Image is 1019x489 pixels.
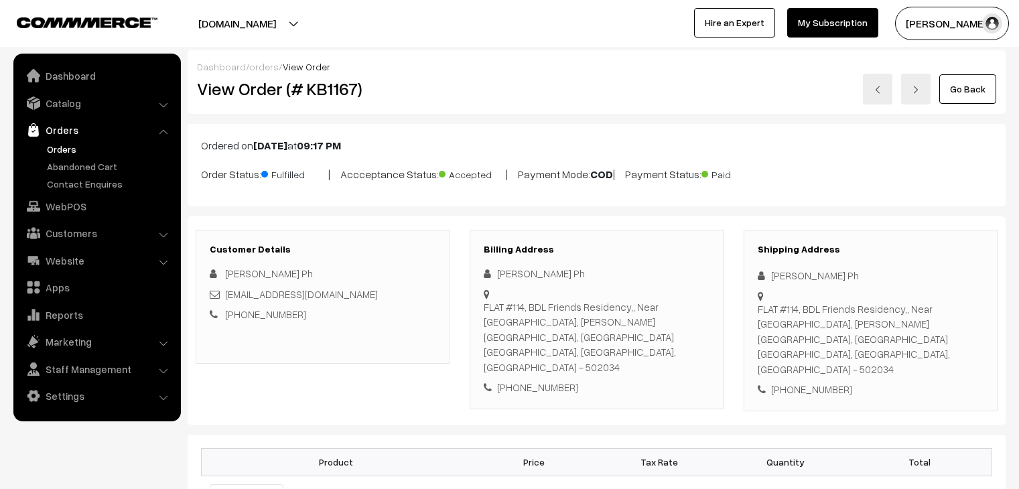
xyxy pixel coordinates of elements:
a: [EMAIL_ADDRESS][DOMAIN_NAME] [225,288,378,300]
a: Website [17,249,176,273]
img: user [982,13,1002,33]
th: Tax Rate [596,448,722,476]
span: Fulfilled [261,164,328,182]
a: orders [249,61,279,72]
span: Accepted [439,164,506,182]
p: Order Status: | Accceptance Status: | Payment Mode: | Payment Status: [201,164,992,182]
img: left-arrow.png [874,86,882,94]
b: COD [590,167,613,181]
button: [DOMAIN_NAME] [151,7,323,40]
th: Product [202,448,471,476]
a: [PHONE_NUMBER] [225,308,306,320]
a: WebPOS [17,194,176,218]
h2: View Order (# KB1167) [197,78,450,99]
a: Dashboard [197,61,246,72]
a: Apps [17,275,176,299]
img: right-arrow.png [912,86,920,94]
th: Total [848,448,992,476]
img: COMMMERCE [17,17,157,27]
a: Abandoned Cart [44,159,176,173]
a: Contact Enquires [44,177,176,191]
b: 09:17 PM [297,139,341,152]
a: My Subscription [787,8,878,38]
button: [PERSON_NAME]… [895,7,1009,40]
a: Staff Management [17,357,176,381]
div: FLAT #114, BDL Friends Residency,, Near [GEOGRAPHIC_DATA], [PERSON_NAME][GEOGRAPHIC_DATA], [GEOGR... [484,299,709,375]
h3: Shipping Address [758,244,983,255]
span: Paid [701,164,768,182]
div: FLAT #114, BDL Friends Residency,, Near [GEOGRAPHIC_DATA], [PERSON_NAME][GEOGRAPHIC_DATA], [GEOGR... [758,301,983,377]
a: Reports [17,303,176,327]
a: Dashboard [17,64,176,88]
div: [PERSON_NAME] Ph [484,266,709,281]
b: [DATE] [253,139,287,152]
a: Settings [17,384,176,408]
div: [PHONE_NUMBER] [484,380,709,395]
a: Orders [17,118,176,142]
a: COMMMERCE [17,13,134,29]
a: Marketing [17,330,176,354]
div: / / [197,60,996,74]
th: Price [471,448,597,476]
h3: Customer Details [210,244,435,255]
span: [PERSON_NAME] Ph [225,267,313,279]
a: Customers [17,221,176,245]
div: [PHONE_NUMBER] [758,382,983,397]
div: [PERSON_NAME] Ph [758,268,983,283]
p: Ordered on at [201,137,992,153]
span: View Order [283,61,330,72]
th: Quantity [722,448,848,476]
a: Catalog [17,91,176,115]
a: Hire an Expert [694,8,775,38]
a: Go Back [939,74,996,104]
a: Orders [44,142,176,156]
h3: Billing Address [484,244,709,255]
